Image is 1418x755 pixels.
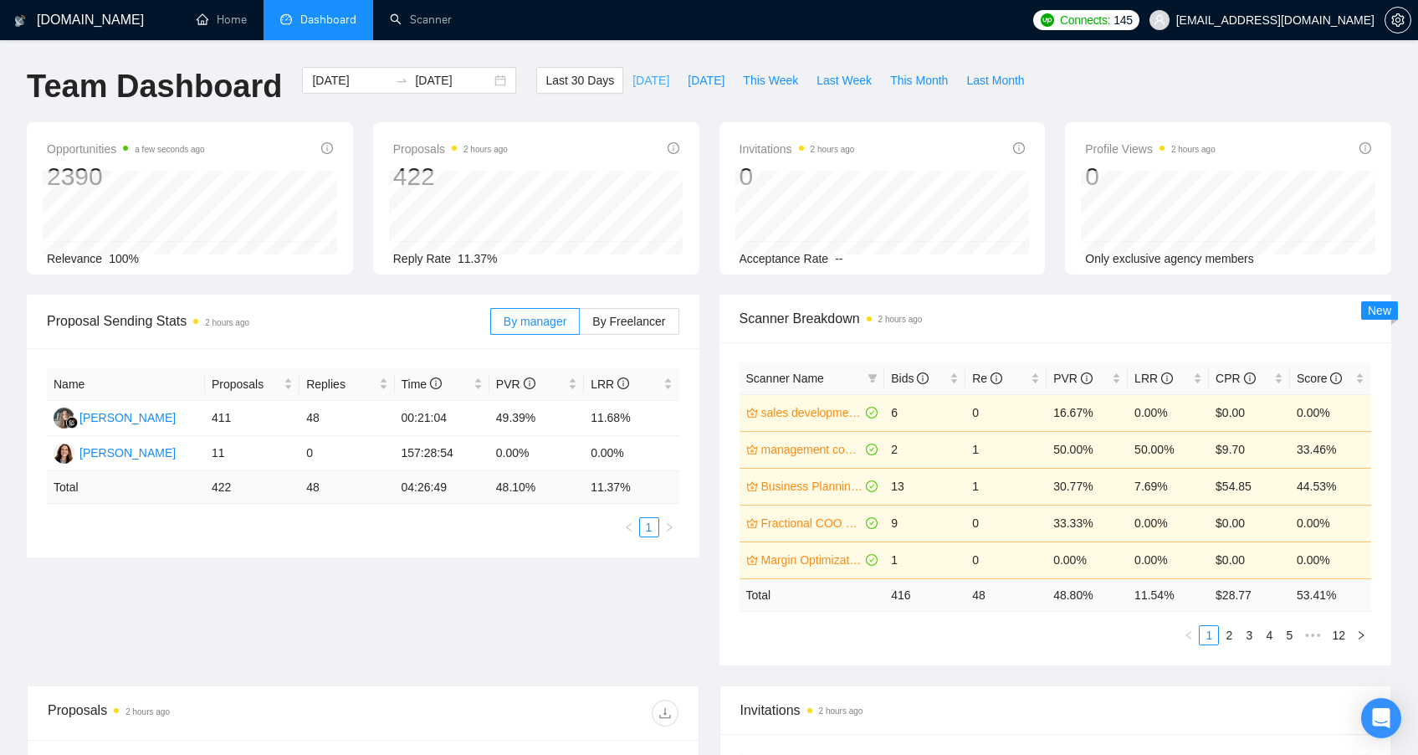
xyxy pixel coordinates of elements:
[866,480,878,492] span: check-circle
[761,514,863,532] a: Fractional COO Global
[890,71,948,90] span: This Month
[205,368,299,401] th: Proposals
[864,366,881,391] span: filter
[734,67,807,94] button: This Week
[1244,372,1256,384] span: info-circle
[280,13,292,25] span: dashboard
[1047,431,1128,468] td: 50.00%
[27,67,282,106] h1: Team Dashboard
[395,74,408,87] span: to
[740,578,885,611] td: Total
[390,13,452,27] a: searchScanner
[884,542,965,578] td: 1
[1385,13,1411,27] a: setting
[1351,625,1371,645] button: right
[991,372,1002,384] span: info-circle
[312,71,388,90] input: Start date
[623,67,678,94] button: [DATE]
[79,444,176,462] div: [PERSON_NAME]
[1199,625,1219,645] li: 1
[54,445,176,459] a: JM[PERSON_NAME]
[54,410,176,424] a: LK[PERSON_NAME]
[1220,626,1238,645] a: 2
[1326,625,1351,645] li: 12
[811,145,855,154] time: 2 hours ago
[740,161,855,193] div: 0
[761,551,863,569] a: Margin Optimization - US only
[1154,14,1165,26] span: user
[1290,431,1371,468] td: 33.46%
[743,71,798,90] span: This Week
[14,8,26,34] img: logo
[965,431,1047,468] td: 1
[1200,626,1218,645] a: 1
[205,401,299,436] td: 411
[66,417,78,429] img: gigradar-bm.png
[740,252,829,265] span: Acceptance Rate
[1128,505,1209,542] td: 0.00%
[306,375,375,393] span: Replies
[619,517,639,537] button: left
[395,74,408,87] span: swap-right
[197,13,247,27] a: homeHome
[299,471,394,504] td: 48
[1179,625,1199,645] li: Previous Page
[299,401,394,436] td: 48
[866,554,878,566] span: check-circle
[807,67,881,94] button: Last Week
[917,372,929,384] span: info-circle
[884,468,965,505] td: 13
[966,71,1024,90] span: Last Month
[965,578,1047,611] td: 48
[1171,145,1216,154] time: 2 hours ago
[395,436,489,471] td: 157:28:54
[321,142,333,154] span: info-circle
[395,471,489,504] td: 04:26:49
[1128,578,1209,611] td: 11.54 %
[866,407,878,419] span: check-circle
[1209,431,1290,468] td: $9.70
[884,431,965,468] td: 2
[639,517,659,537] li: 1
[1179,625,1199,645] button: left
[1184,630,1194,640] span: left
[584,401,678,436] td: 11.68%
[1299,625,1326,645] span: •••
[212,375,280,393] span: Proposals
[524,377,535,389] span: info-circle
[415,71,491,90] input: End date
[965,394,1047,431] td: 0
[746,480,758,492] span: crown
[957,67,1033,94] button: Last Month
[1290,468,1371,505] td: 44.53%
[47,311,490,331] span: Proposal Sending Stats
[884,578,965,611] td: 416
[1047,468,1128,505] td: 30.77%
[972,372,1002,385] span: Re
[1081,372,1093,384] span: info-circle
[1260,626,1278,645] a: 4
[1128,468,1209,505] td: 7.69%
[965,468,1047,505] td: 1
[1290,505,1371,542] td: 0.00%
[395,401,489,436] td: 00:21:04
[668,142,679,154] span: info-circle
[652,700,678,727] button: download
[504,315,566,328] span: By manager
[746,372,824,385] span: Scanner Name
[1330,372,1342,384] span: info-circle
[1290,542,1371,578] td: 0.00%
[965,542,1047,578] td: 0
[393,161,508,193] div: 422
[1085,139,1216,159] span: Profile Views
[1351,625,1371,645] li: Next Page
[135,145,204,154] time: a few seconds ago
[619,517,639,537] li: Previous Page
[868,373,878,383] span: filter
[591,377,629,391] span: LRR
[740,308,1372,329] span: Scanner Breakdown
[746,517,758,529] span: crown
[1359,142,1371,154] span: info-circle
[489,436,584,471] td: 0.00%
[884,394,965,431] td: 6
